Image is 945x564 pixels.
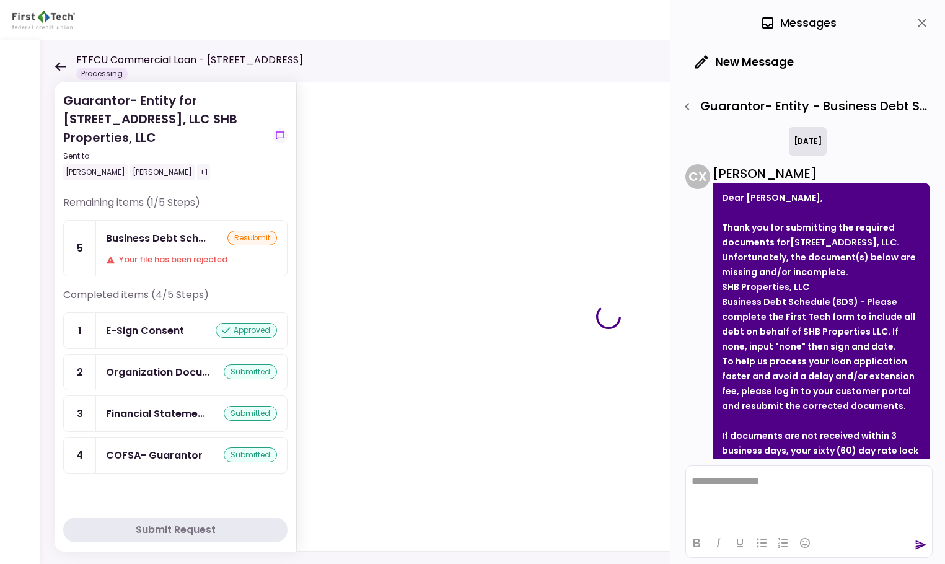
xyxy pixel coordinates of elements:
[722,428,921,473] div: If documents are not received within 3 business days, your sixty (60) day rate lock may be jeopar...
[63,437,288,474] a: 4COFSA- Guarantorsubmitted
[912,12,933,33] button: close
[106,253,277,266] div: Your file has been rejected
[677,96,933,117] div: Guarantor- Entity - Business Debt Schedule
[789,127,827,156] div: [DATE]
[63,312,288,349] a: 1E-Sign Consentapproved
[76,53,303,68] h1: FTFCU Commercial Loan - [STREET_ADDRESS]
[722,190,921,205] div: Dear [PERSON_NAME],
[224,406,277,421] div: submitted
[751,534,772,552] button: Bullet list
[773,534,794,552] button: Numbered list
[197,164,210,180] div: +1
[273,128,288,143] button: show-messages
[227,231,277,245] div: resubmit
[63,164,128,180] div: [PERSON_NAME]
[722,296,915,353] strong: Business Debt Schedule (BDS) - Please complete the First Tech form to include all debt on behalf ...
[713,164,930,183] div: [PERSON_NAME]
[686,534,707,552] button: Bold
[136,522,216,537] div: Submit Request
[63,220,288,276] a: 5Business Debt ScheduleresubmitYour file has been rejected
[106,231,206,246] div: Business Debt Schedule
[685,46,804,78] button: New Message
[708,534,729,552] button: Italic
[64,355,96,390] div: 2
[63,91,268,180] div: Guarantor- Entity for [STREET_ADDRESS], LLC SHB Properties, LLC
[64,221,96,276] div: 5
[64,396,96,431] div: 3
[794,534,815,552] button: Emojis
[760,14,837,32] div: Messages
[12,11,75,29] img: Partner icon
[722,220,921,250] div: Thank you for submitting the required documents for .
[130,164,195,180] div: [PERSON_NAME]
[64,313,96,348] div: 1
[63,395,288,432] a: 3Financial Statement - Guarantorsubmitted
[790,236,897,249] strong: [STREET_ADDRESS], LLC
[685,164,710,189] div: C X
[106,406,205,421] div: Financial Statement - Guarantor
[216,323,277,338] div: approved
[106,323,184,338] div: E-Sign Consent
[63,151,268,162] div: Sent to:
[224,447,277,462] div: submitted
[729,534,750,552] button: Underline
[722,251,916,278] strong: Unfortunately, the document(s) below are missing and/or incomplete.
[106,364,209,380] div: Organization Documents for Guaranty Entity
[224,364,277,379] div: submitted
[64,438,96,473] div: 4
[722,354,921,413] div: To help us process your loan application faster and avoid a delay and/or extension fee, please lo...
[106,447,203,463] div: COFSA- Guarantor
[63,288,288,312] div: Completed items (4/5 Steps)
[63,195,288,220] div: Remaining items (1/5 Steps)
[722,281,809,293] strong: SHB Properties, LLC
[63,518,288,542] button: Submit Request
[686,466,932,528] iframe: Rich Text Area
[63,354,288,390] a: 2Organization Documents for Guaranty Entitysubmitted
[76,68,128,80] div: Processing
[915,539,927,551] button: send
